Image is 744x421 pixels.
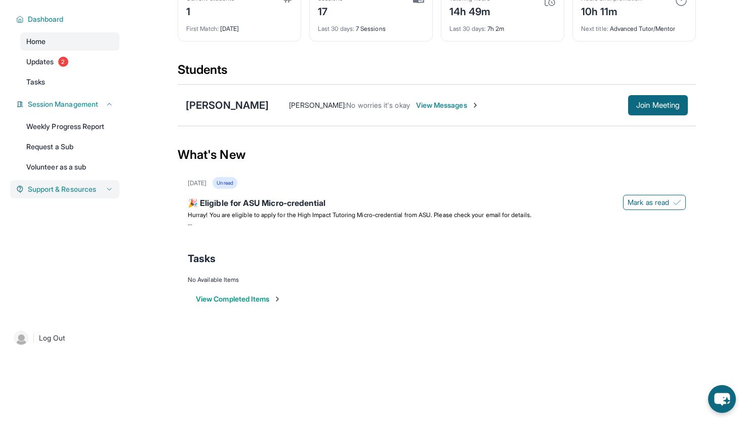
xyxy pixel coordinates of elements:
span: Dashboard [28,14,64,24]
button: chat-button [708,385,736,413]
button: Mark as read [623,195,686,210]
span: Tasks [26,77,45,87]
div: 7h 2m [449,19,556,33]
div: 14h 49m [449,3,491,19]
span: Last 30 days : [449,25,486,32]
span: No worries it's okay [346,101,409,109]
span: Home [26,36,46,47]
img: Mark as read [673,198,681,206]
img: Chevron-Right [471,101,479,109]
div: Unread [213,177,237,189]
img: user-img [14,331,28,345]
span: First Match : [186,25,219,32]
button: Support & Resources [24,184,113,194]
span: View Messages [416,100,479,110]
span: Next title : [581,25,608,32]
div: [DATE] [188,179,206,187]
a: Volunteer as a sub [20,158,119,176]
span: Session Management [28,99,98,109]
div: 1 [186,3,234,19]
div: Students [178,62,696,84]
span: Updates [26,57,54,67]
span: Join Meeting [636,102,680,108]
span: Tasks [188,251,216,266]
div: Advanced Tutor/Mentor [581,19,687,33]
span: | [32,332,35,344]
a: Tasks [20,73,119,91]
a: Request a Sub [20,138,119,156]
span: [PERSON_NAME] : [289,101,346,109]
a: Updates2 [20,53,119,71]
span: Log Out [39,333,65,343]
div: 🎉 Eligible for ASU Micro-credential [188,197,686,211]
button: Session Management [24,99,113,109]
span: Mark as read [628,197,669,207]
span: Support & Resources [28,184,96,194]
div: 10h 11m [581,3,642,19]
button: Dashboard [24,14,113,24]
div: 7 Sessions [318,19,424,33]
button: Join Meeting [628,95,688,115]
div: [PERSON_NAME] [186,98,269,112]
div: 17 [318,3,343,19]
div: No Available Items [188,276,686,284]
a: Home [20,32,119,51]
span: Hurray! You are eligible to apply for the High Impact Tutoring Micro-credential from ASU. Please ... [188,211,531,219]
a: Weekly Progress Report [20,117,119,136]
span: Last 30 days : [318,25,354,32]
span: 2 [58,57,68,67]
div: [DATE] [186,19,293,33]
div: What's New [178,133,696,177]
a: |Log Out [10,327,119,349]
button: View Completed Items [196,294,281,304]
